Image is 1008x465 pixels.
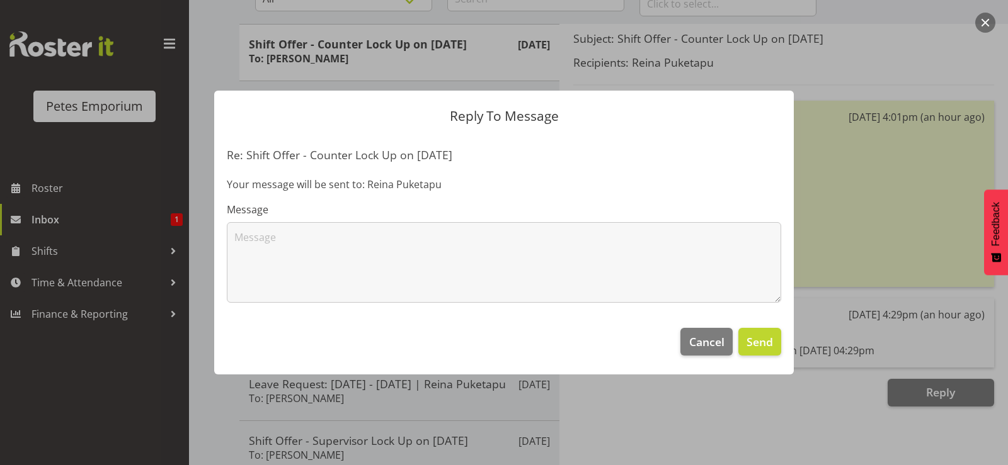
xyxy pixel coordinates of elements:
button: Send [738,328,781,356]
p: Your message will be sent to: Reina Puketapu [227,177,781,192]
button: Cancel [680,328,732,356]
label: Message [227,202,781,217]
p: Reply To Message [227,109,781,123]
span: Send [747,333,773,350]
span: Cancel [689,333,724,350]
button: Feedback - Show survey [984,189,1008,275]
span: Feedback [990,202,1002,246]
h5: Re: Shift Offer - Counter Lock Up on [DATE] [227,148,781,162]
